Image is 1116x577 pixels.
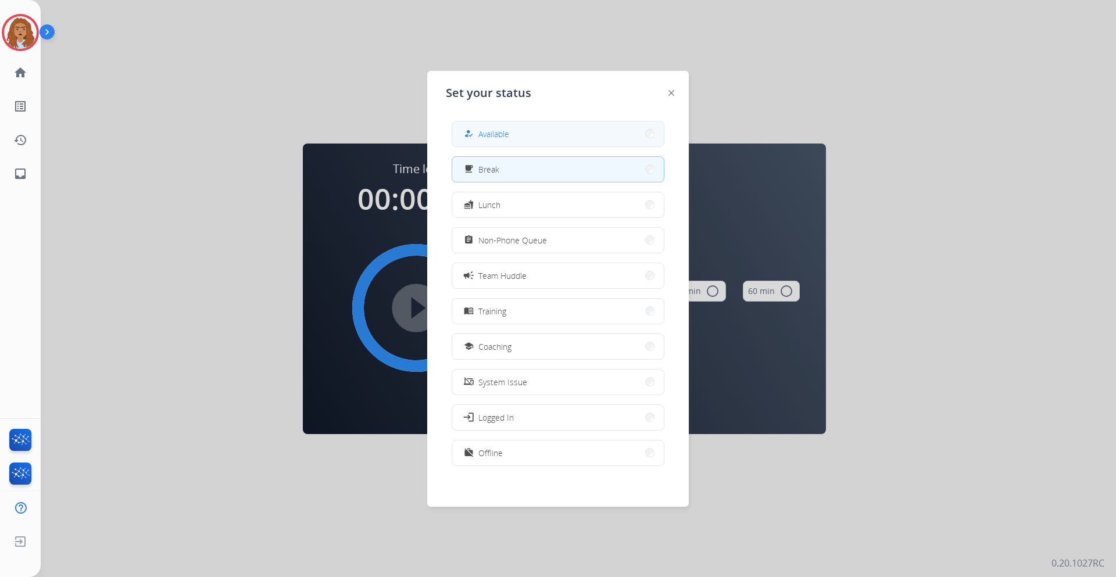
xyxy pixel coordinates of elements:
mat-icon: home [13,66,27,80]
mat-icon: free_breakfast [464,164,474,174]
mat-icon: how_to_reg [464,129,474,139]
button: Team Huddle [452,263,664,288]
button: Break [452,157,664,182]
p: 0.20.1027RC [1051,556,1104,570]
mat-icon: campaign [463,270,474,281]
mat-icon: work_off [464,448,474,458]
mat-icon: list_alt [13,99,27,113]
mat-icon: inbox [13,167,27,181]
span: System Issue [478,376,527,388]
mat-icon: fastfood [464,200,474,210]
mat-icon: history [13,133,27,147]
span: Set your status [446,85,531,101]
img: close-button [668,90,674,96]
span: Training [478,305,506,317]
mat-icon: assignment [464,235,474,245]
span: Break [478,163,499,175]
span: Available [478,128,509,140]
button: System Issue [452,370,664,395]
button: Non-Phone Queue [452,228,664,253]
img: avatar [4,16,37,49]
mat-icon: menu_book [464,306,474,316]
span: Logged In [478,411,514,424]
button: Logged In [452,405,664,430]
button: Coaching [452,334,664,359]
button: Available [452,121,664,146]
span: Coaching [478,341,512,353]
span: Offline [478,447,503,459]
mat-icon: login [463,411,474,423]
mat-icon: school [464,342,474,352]
button: Lunch [452,192,664,217]
button: Training [452,299,664,324]
span: Lunch [478,199,500,211]
span: Non-Phone Queue [478,234,547,246]
mat-icon: phonelink_off [464,377,474,387]
span: Team Huddle [478,270,527,282]
button: Offline [452,440,664,465]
